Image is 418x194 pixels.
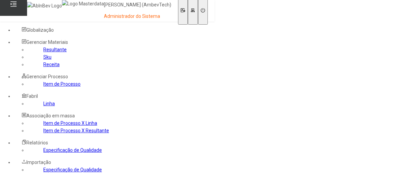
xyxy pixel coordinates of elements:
span: Gerenciar Materiais [26,39,68,45]
a: Item de Processo X Resultante [43,128,109,133]
p: [PERSON_NAME] (AmbevTech) [104,2,171,8]
a: Sku [43,54,51,60]
a: Especificação de Qualidade [43,167,102,172]
a: Resultante [43,47,67,52]
img: AbInBev Logo [27,2,62,9]
span: Associação em massa [26,113,75,118]
span: Gerenciar Processo [26,74,68,79]
p: Administrador do Sistema [104,13,171,20]
a: Especificação de Qualidade [43,147,102,153]
a: Item de Processo [43,81,81,87]
a: Item de Processo X Linha [43,120,97,126]
span: Importação [26,160,51,165]
a: Linha [43,101,55,106]
span: Fabril [26,93,38,99]
span: Globalização [26,27,54,33]
a: Receita [43,62,60,67]
span: Relatórios [26,140,48,145]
